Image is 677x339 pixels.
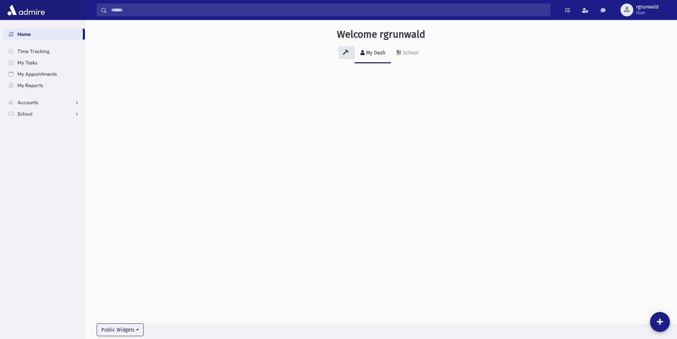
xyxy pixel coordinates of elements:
div: School [402,50,418,56]
a: School [3,108,85,120]
span: Time Tracking [17,48,49,54]
a: Home [3,28,83,40]
input: Search [107,4,550,16]
a: My Tasks [3,57,85,68]
span: Home [17,31,31,37]
span: My Appointments [17,71,57,77]
span: My Reports [17,82,43,89]
a: School [391,43,424,63]
a: Accounts [3,97,85,108]
span: School [17,111,32,117]
a: My Reports [3,80,85,91]
a: My Dash [355,43,391,63]
span: rgrunwald [636,4,659,10]
div: My Dash [365,50,385,56]
a: Time Tracking [3,46,85,57]
img: AdmirePro [6,3,47,17]
span: User [636,10,659,16]
button: Public Widgets [97,323,144,336]
a: My Appointments [3,68,85,80]
span: Accounts [17,99,38,106]
h3: Welcome rgrunwald [337,28,425,41]
span: My Tasks [17,59,37,66]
